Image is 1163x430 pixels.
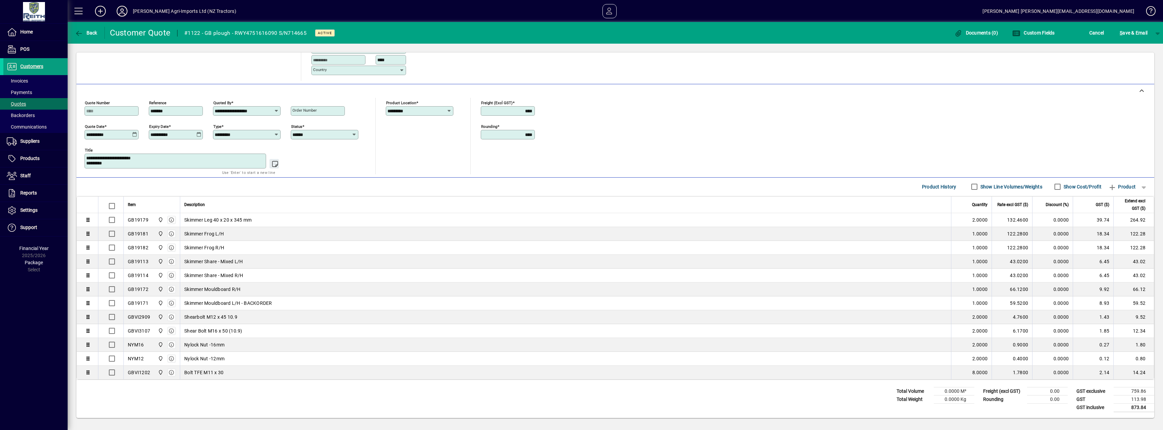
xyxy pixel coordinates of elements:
[184,314,237,320] span: Shearbolt M12 x 45 10.9
[1073,282,1113,296] td: 9.92
[996,327,1028,334] div: 6.1700
[156,258,164,265] span: Ashburton
[1012,30,1055,36] span: Custom Fields
[972,327,988,334] span: 2.0000
[7,124,47,130] span: Communications
[1073,241,1113,255] td: 18.34
[3,110,68,121] a: Backorders
[996,314,1028,320] div: 4.7600
[1073,213,1113,227] td: 39.74
[1120,30,1122,36] span: S
[20,190,37,196] span: Reports
[128,369,150,376] div: GBVI1202
[1032,241,1073,255] td: 0.0000
[128,258,148,265] div: GB19113
[85,100,110,105] mat-label: Quote number
[954,30,998,36] span: Documents (0)
[128,217,148,223] div: GB19179
[3,41,68,58] a: POS
[3,202,68,219] a: Settings
[481,124,497,129] mat-label: Rounding
[156,286,164,293] span: Ashburton
[156,299,164,307] span: Ashburton
[1118,197,1145,212] span: Extend excl GST ($)
[111,5,133,17] button: Profile
[20,138,40,144] span: Suppliers
[1032,213,1073,227] td: 0.0000
[184,230,224,237] span: Skimmer Frog L/H
[972,244,988,251] span: 1.0000
[1120,27,1147,38] span: ave & Email
[128,327,150,334] div: GBVI3107
[313,67,327,72] mat-label: Country
[7,101,26,107] span: Quotes
[20,207,38,213] span: Settings
[156,355,164,362] span: Ashburton
[128,314,150,320] div: GBVI2909
[149,100,166,105] mat-label: Reference
[972,314,988,320] span: 2.0000
[1073,269,1113,282] td: 6.45
[1113,324,1154,338] td: 12.34
[996,355,1028,362] div: 0.4000
[893,395,934,403] td: Total Weight
[1073,366,1113,379] td: 2.14
[156,230,164,237] span: Ashburton
[3,219,68,236] a: Support
[996,300,1028,307] div: 59.5200
[996,341,1028,348] div: 0.9000
[156,313,164,321] span: Ashburton
[1073,352,1113,366] td: 0.12
[291,124,302,129] mat-label: Status
[156,272,164,279] span: Ashburton
[1032,296,1073,310] td: 0.0000
[90,5,111,17] button: Add
[156,327,164,335] span: Ashburton
[128,286,148,293] div: GB19172
[184,201,205,208] span: Description
[184,327,242,334] span: Shear Bolt M16 x 50 (10.9)
[128,355,144,362] div: NYM12
[20,156,40,161] span: Products
[1032,338,1073,352] td: 0.0000
[934,395,974,403] td: 0.0000 Kg
[156,369,164,376] span: Ashburton
[128,300,148,307] div: GB19171
[3,150,68,167] a: Products
[1073,296,1113,310] td: 8.93
[25,260,43,265] span: Package
[133,6,236,17] div: [PERSON_NAME] Agri-Imports Ltd (NZ Tractors)
[3,133,68,150] a: Suppliers
[972,300,988,307] span: 1.0000
[75,30,97,36] span: Back
[7,113,35,118] span: Backorders
[20,64,43,69] span: Customers
[110,27,171,38] div: Customer Quote
[184,369,223,376] span: Bolt TFE M11 x 30
[222,168,275,176] mat-hint: Use 'Enter' to start a new line
[1062,183,1101,190] label: Show Cost/Profit
[1108,181,1136,192] span: Product
[996,286,1028,293] div: 66.1200
[982,6,1134,17] div: [PERSON_NAME] [PERSON_NAME][EMAIL_ADDRESS][DOMAIN_NAME]
[1114,403,1154,412] td: 873.84
[1113,282,1154,296] td: 66.12
[952,27,1000,39] button: Documents (0)
[996,217,1028,223] div: 132.4600
[1073,310,1113,324] td: 1.43
[972,272,988,279] span: 1.0000
[128,230,148,237] div: GB19181
[997,201,1028,208] span: Rate excl GST ($)
[972,201,988,208] span: Quantity
[972,217,988,223] span: 2.0000
[1116,27,1151,39] button: Save & Email
[1113,255,1154,269] td: 43.02
[184,341,224,348] span: Nylock Nut -16mm
[1113,213,1154,227] td: 264.92
[213,100,231,105] mat-label: Quoted by
[1073,395,1114,403] td: GST
[128,201,136,208] span: Item
[1105,181,1139,193] button: Product
[972,341,988,348] span: 2.0000
[1113,227,1154,241] td: 122.28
